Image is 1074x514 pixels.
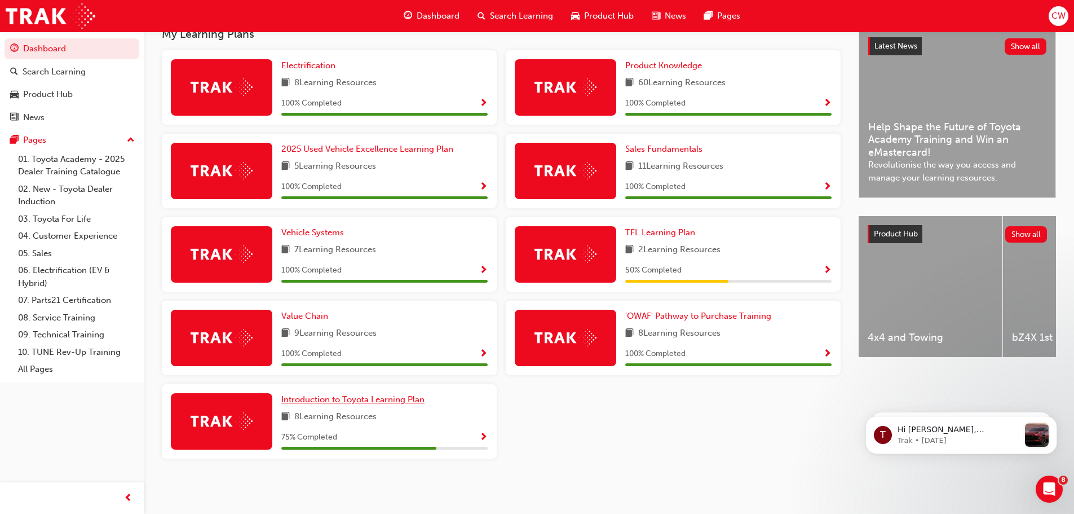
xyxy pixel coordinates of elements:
[14,181,139,210] a: 02. New - Toyota Dealer Induction
[665,10,686,23] span: News
[281,226,348,239] a: Vehicle Systems
[717,10,740,23] span: Pages
[823,347,832,361] button: Show Progress
[23,134,46,147] div: Pages
[281,243,290,257] span: book-icon
[14,361,139,378] a: All Pages
[191,329,253,346] img: Trak
[859,216,1002,357] a: 4x4 and Towing
[638,243,721,257] span: 2 Learning Resources
[14,309,139,327] a: 08. Service Training
[643,5,695,28] a: news-iconNews
[14,292,139,309] a: 07. Parts21 Certification
[868,121,1046,159] span: Help Shape the Future of Toyota Academy Training and Win an eMastercard!
[1005,226,1048,243] button: Show all
[534,329,596,346] img: Trak
[625,226,700,239] a: TFL Learning Plan
[1051,10,1066,23] span: CW
[294,76,377,90] span: 8 Learning Resources
[281,348,342,361] span: 100 % Completed
[868,37,1046,55] a: Latest NewsShow all
[191,78,253,96] img: Trak
[625,59,706,72] a: Product Knowledge
[417,10,459,23] span: Dashboard
[571,9,580,23] span: car-icon
[294,410,377,424] span: 8 Learning Resources
[281,60,335,71] span: Electrification
[5,130,139,151] button: Pages
[534,78,596,96] img: Trak
[874,41,917,51] span: Latest News
[638,327,721,341] span: 8 Learning Resources
[294,327,377,341] span: 9 Learning Resources
[534,162,596,179] img: Trak
[14,344,139,361] a: 10. TUNE Rev-Up Training
[584,10,634,23] span: Product Hub
[868,159,1046,184] span: Revolutionise the way you access and manage your learning resources.
[14,227,139,245] a: 04. Customer Experience
[281,76,290,90] span: book-icon
[5,61,139,82] a: Search Learning
[23,88,73,101] div: Product Hub
[281,160,290,174] span: book-icon
[23,111,45,124] div: News
[868,331,993,344] span: 4x4 and Towing
[1049,6,1068,26] button: CW
[868,225,1047,243] a: Product HubShow all
[124,491,132,506] span: prev-icon
[5,107,139,128] a: News
[281,410,290,424] span: book-icon
[652,9,660,23] span: news-icon
[638,160,723,174] span: 11 Learning Resources
[823,182,832,192] span: Show Progress
[625,60,702,71] span: Product Knowledge
[5,38,139,59] a: Dashboard
[625,311,771,321] span: 'OWAF' Pathway to Purchase Training
[191,245,253,263] img: Trak
[625,243,634,257] span: book-icon
[479,349,488,359] span: Show Progress
[625,97,686,110] span: 100 % Completed
[281,227,344,238] span: Vehicle Systems
[191,162,253,179] img: Trak
[534,245,596,263] img: Trak
[479,347,488,361] button: Show Progress
[281,143,458,156] a: 2025 Used Vehicle Excellence Learning Plan
[625,76,634,90] span: book-icon
[625,181,686,194] span: 100 % Completed
[479,182,488,192] span: Show Progress
[479,99,488,109] span: Show Progress
[5,84,139,105] a: Product Hub
[23,65,86,78] div: Search Learning
[562,5,643,28] a: car-iconProduct Hub
[404,9,412,23] span: guage-icon
[823,180,832,194] button: Show Progress
[14,245,139,262] a: 05. Sales
[625,310,776,323] a: 'OWAF' Pathway to Purchase Training
[625,264,682,277] span: 50 % Completed
[625,143,707,156] a: Sales Fundamentals
[281,393,429,406] a: Introduction to Toyota Learning Plan
[874,229,918,239] span: Product Hub
[478,9,485,23] span: search-icon
[281,310,333,323] a: Value Chain
[625,144,702,154] span: Sales Fundamentals
[49,42,171,52] p: Message from Trak, sent 10w ago
[14,262,139,292] a: 06. Electrification (EV & Hybrid)
[823,96,832,111] button: Show Progress
[281,97,342,110] span: 100 % Completed
[1005,38,1047,55] button: Show all
[1059,476,1068,485] span: 8
[10,44,19,54] span: guage-icon
[823,266,832,276] span: Show Progress
[294,160,376,174] span: 5 Learning Resources
[281,327,290,341] span: book-icon
[479,96,488,111] button: Show Progress
[281,59,340,72] a: Electrification
[281,311,328,321] span: Value Chain
[490,10,553,23] span: Search Learning
[191,412,253,430] img: Trak
[625,327,634,341] span: book-icon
